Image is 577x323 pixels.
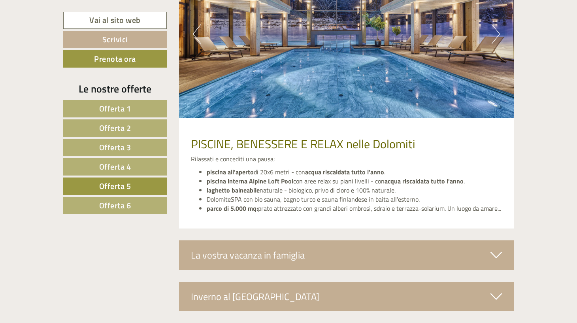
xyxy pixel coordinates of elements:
span: Offerta 6 [99,199,131,212]
strong: laghetto balneabile [207,185,260,195]
span: Offerta 3 [99,141,131,153]
strong: acqua riscaldata tutto l'anno [305,167,384,177]
span: Offerta 2 [99,122,131,134]
button: Previous [193,24,201,44]
strong: piscina all'aperto [207,167,254,177]
a: Scrivici [63,31,167,48]
strong: parco di 5.000 mq: [207,204,258,213]
li: naturale - biologico, privo di cloro e 100% naturale. [207,186,502,195]
li: DolomiteSPA con bio sauna, bagno turco e sauna finlandese in baita all'esterno. [207,195,502,204]
strong: piscina interna Alpine Loft Pool [207,176,293,186]
span: Offerta 5 [99,180,131,192]
span: Offerta 4 [99,161,131,173]
li: prato attrezzato con grandi alberi ombrosi, sdraio e terrazza-solarium. Un luogo da amare... [207,204,502,213]
a: Prenota ora [63,50,167,68]
strong: acqua riscaldata tutto l'anno [385,176,464,186]
a: Vai al sito web [63,12,167,29]
li: di 20x6 metri - con . [207,168,502,177]
li: con aree relax su piani livelli - con . [207,177,502,186]
span: PISCINE, BENESSERE E RELAX nelle Dolomiti [191,135,415,153]
p: Rilassati e concediti una pausa: [191,155,502,164]
div: Le nostre offerte [63,81,167,96]
button: Next [492,24,500,44]
span: Offerta 1 [99,102,131,115]
div: La vostra vacanza in famiglia [179,240,514,270]
div: Inverno al [GEOGRAPHIC_DATA] [179,282,514,311]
